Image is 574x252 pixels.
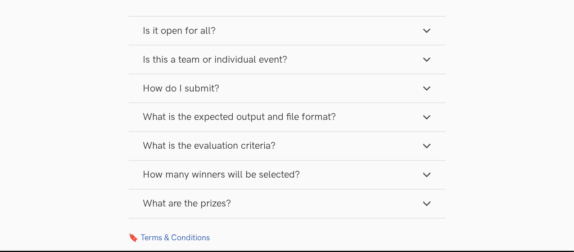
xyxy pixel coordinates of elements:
[143,169,300,181] span: How many winners will be selected?
[129,17,446,45] button: Is it open for all?
[129,161,446,189] button: How many winners will be selected?
[143,111,336,124] span: What is the expected output and file format?
[143,140,276,152] span: What is the evaluation criteria?
[129,233,446,243] a: 🔖 Terms & Conditions
[129,46,446,74] button: Is this a team or individual event?
[129,132,446,160] button: What is the evaluation criteria?
[129,74,446,103] button: How do I submit?
[143,82,220,95] span: How do I submit?
[129,103,446,132] button: What is the expected output and file format?
[143,198,231,210] span: What are the prizes?
[143,54,288,66] span: Is this a team or individual event?
[143,25,216,37] span: Is it open for all?
[129,190,446,218] button: What are the prizes?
